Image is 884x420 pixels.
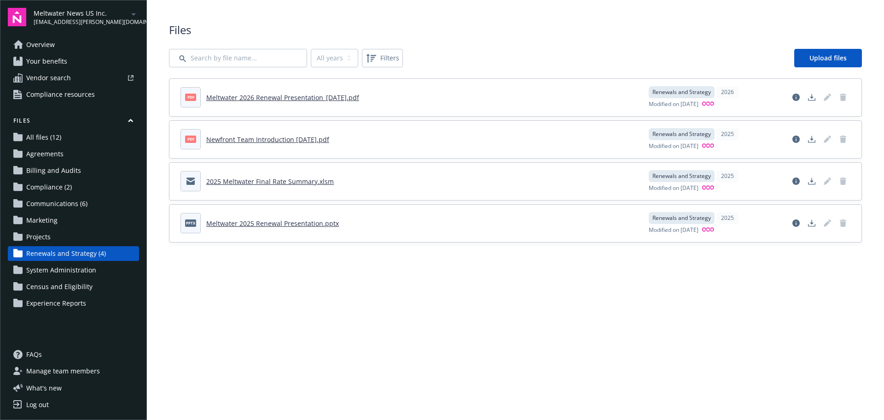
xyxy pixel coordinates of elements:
span: Agreements [26,147,64,161]
span: System Administration [26,263,96,278]
a: View file details [789,90,803,105]
a: Overview [8,37,139,52]
a: Your benefits [8,54,139,69]
span: Delete document [836,216,850,231]
a: Vendor search [8,71,139,85]
a: Renewals and Strategy (4) [8,246,139,261]
a: Newfront Team Introduction [DATE].pdf [206,135,329,144]
a: View file details [789,216,803,231]
button: Filters [362,49,403,67]
span: What ' s new [26,383,62,393]
a: FAQs [8,347,139,362]
span: FAQs [26,347,42,362]
span: Communications (6) [26,196,87,211]
button: Meltwater News US Inc.[EMAIL_ADDRESS][PERSON_NAME][DOMAIN_NAME]arrowDropDown [34,8,139,26]
a: Download document [804,132,819,147]
a: Compliance resources [8,87,139,102]
span: Marketing [26,213,58,228]
span: Renewals and Strategy [652,172,711,180]
span: Files [169,22,862,38]
span: Census and Eligibility [26,279,93,294]
span: Vendor search [26,71,71,85]
span: Renewals and Strategy [652,88,711,96]
span: Modified on [DATE] [649,142,698,151]
a: Communications (6) [8,196,139,211]
a: 2025 Meltwater Final Rate Summary.xlsm [206,177,334,186]
div: 2025 [716,128,739,140]
a: View file details [789,132,803,147]
img: navigator-logo.svg [8,8,26,26]
span: Manage team members [26,364,100,379]
span: All files (12) [26,130,61,145]
span: Overview [26,37,55,52]
span: pdf [185,136,196,142]
div: 2025 [716,212,739,224]
a: Download document [804,90,819,105]
input: Search by file name... [169,49,307,67]
span: Experience Reports [26,296,86,311]
a: Experience Reports [8,296,139,311]
span: [EMAIL_ADDRESS][PERSON_NAME][DOMAIN_NAME] [34,18,128,26]
span: Projects [26,230,51,244]
a: Download document [804,174,819,189]
a: Compliance (2) [8,180,139,195]
span: Edit document [820,90,835,105]
span: Delete document [836,174,850,189]
span: Upload files [809,53,847,62]
a: Meltwater 2025 Renewal Presentation.pptx [206,219,339,228]
span: Delete document [836,90,850,105]
span: Modified on [DATE] [649,100,698,109]
span: Compliance (2) [26,180,72,195]
a: Agreements [8,147,139,161]
a: Census and Eligibility [8,279,139,294]
div: 2025 [716,170,739,182]
a: Marketing [8,213,139,228]
span: Renewals and Strategy [652,214,711,222]
span: Filters [364,51,401,65]
a: Upload files [794,49,862,67]
div: Log out [26,397,49,412]
span: pptx [185,219,196,226]
span: Edit document [820,174,835,189]
a: arrowDropDown [128,8,139,19]
a: Manage team members [8,364,139,379]
div: 2026 [716,86,739,98]
a: Billing and Audits [8,163,139,178]
span: Edit document [820,132,835,147]
span: Modified on [DATE] [649,184,698,193]
a: View file details [789,174,803,189]
span: Renewals and Strategy (4) [26,246,106,261]
span: Billing and Audits [26,163,81,178]
span: Your benefits [26,54,67,69]
span: pdf [185,94,196,101]
a: All files (12) [8,130,139,145]
a: Meltwater 2026 Renewal Presentation_[DATE].pdf [206,93,359,102]
button: What's new [8,383,76,393]
span: Meltwater News US Inc. [34,8,128,18]
span: Renewals and Strategy [652,130,711,138]
button: Files [8,117,139,128]
span: Filters [380,53,399,63]
a: System Administration [8,263,139,278]
span: Compliance resources [26,87,95,102]
span: Modified on [DATE] [649,226,698,235]
span: Edit document [820,216,835,231]
a: Projects [8,230,139,244]
span: Delete document [836,132,850,147]
a: Download document [804,216,819,231]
